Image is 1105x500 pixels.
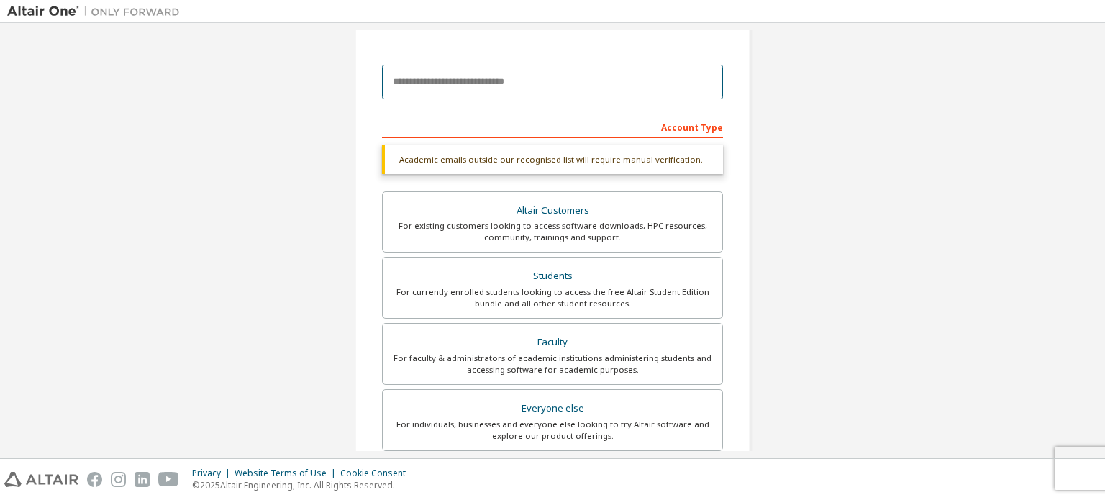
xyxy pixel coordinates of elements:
[391,399,714,419] div: Everyone else
[192,479,414,491] p: © 2025 Altair Engineering, Inc. All Rights Reserved.
[4,472,78,487] img: altair_logo.svg
[382,115,723,138] div: Account Type
[391,201,714,221] div: Altair Customers
[391,286,714,309] div: For currently enrolled students looking to access the free Altair Student Edition bundle and all ...
[382,145,723,174] div: Academic emails outside our recognised list will require manual verification.
[111,472,126,487] img: instagram.svg
[391,353,714,376] div: For faculty & administrators of academic institutions administering students and accessing softwa...
[87,472,102,487] img: facebook.svg
[391,266,714,286] div: Students
[135,472,150,487] img: linkedin.svg
[235,468,340,479] div: Website Terms of Use
[340,468,414,479] div: Cookie Consent
[192,468,235,479] div: Privacy
[7,4,187,19] img: Altair One
[391,220,714,243] div: For existing customers looking to access software downloads, HPC resources, community, trainings ...
[391,332,714,353] div: Faculty
[391,419,714,442] div: For individuals, businesses and everyone else looking to try Altair software and explore our prod...
[158,472,179,487] img: youtube.svg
